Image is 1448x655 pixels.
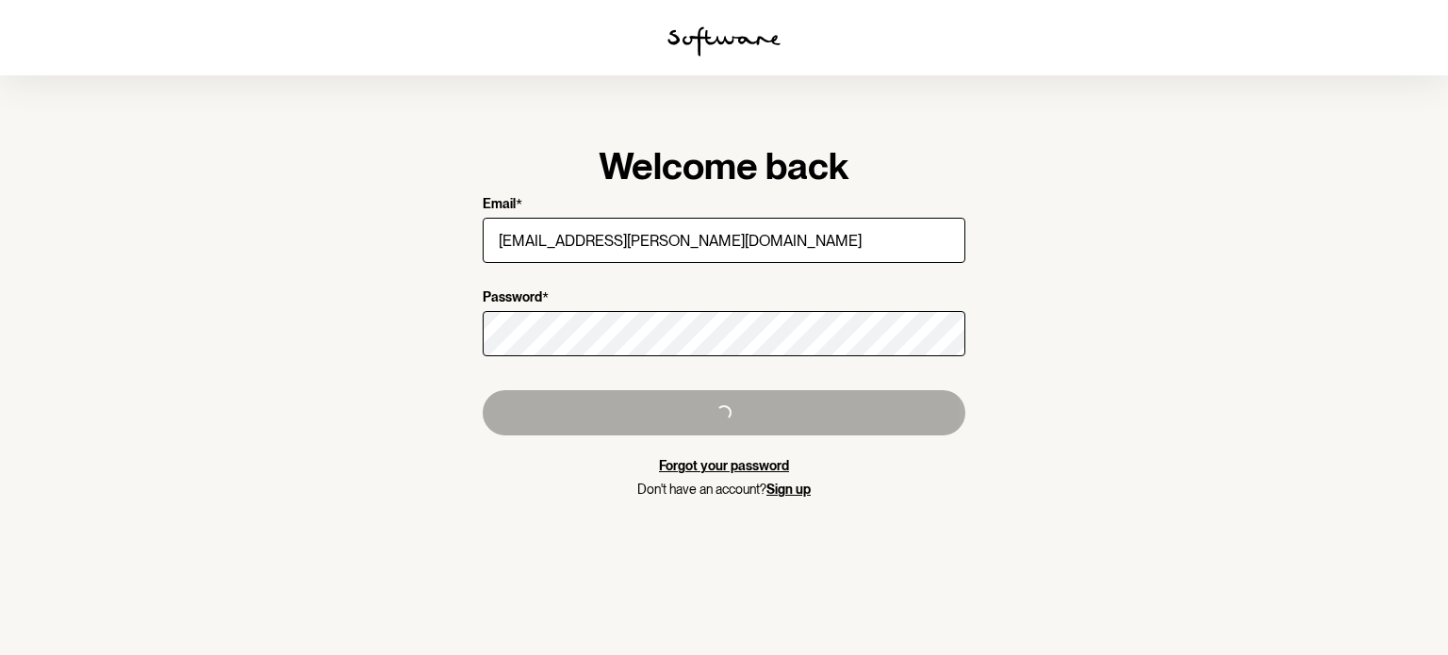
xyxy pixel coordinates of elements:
[483,482,965,498] p: Don't have an account?
[483,143,965,188] h1: Welcome back
[483,289,542,307] p: Password
[659,458,789,473] a: Forgot your password
[766,482,811,497] a: Sign up
[667,26,781,57] img: software logo
[483,196,516,214] p: Email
